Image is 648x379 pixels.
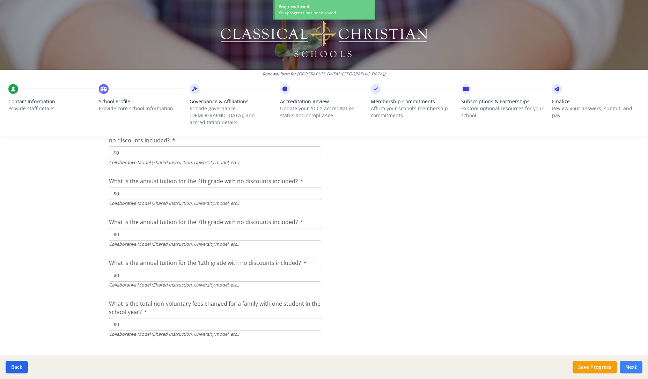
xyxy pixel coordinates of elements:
[552,98,640,105] span: Finalize
[109,331,321,337] div: Collaborative Model (Shared Instruction, University model, etc.)
[109,218,298,226] span: What is the annual tuition for the 7th grade with no discounts included?
[109,259,301,267] span: What is the annual tuition for the 12th grade with no discounts included?
[6,361,28,373] button: Back
[620,361,642,373] button: Next
[190,98,277,105] span: Governance & Affiliations
[109,241,321,247] div: Collaborative Model (Shared Instruction, University model, etc.)
[573,361,617,373] button: Save Progress
[99,98,186,105] span: School Profile
[552,105,640,119] p: Review your answers, submit, and pay.
[109,282,321,288] div: Collaborative Model (Shared Instruction, University model, etc.)
[109,300,321,316] span: What is the total non-voluntary fees changed for a family with one student in the school year?
[190,105,277,126] p: Provide governance, [DEMOGRAPHIC_DATA], and accreditation details.
[279,3,371,10] div: Progress Saved
[280,105,368,119] p: Update your ACCS accreditation status and compliance.
[99,105,186,112] p: Provide core school information.
[8,105,96,112] p: Provide staff details.
[280,98,368,105] span: Accreditation Review
[279,10,371,16] div: You progress has been saved.
[461,98,549,105] span: Subscriptions & Partnerships
[109,177,298,185] span: What is the annual tuition for the 4th grade with no discounts included?
[8,98,96,105] span: Contact Information
[109,159,321,166] div: Collaborative Model (Shared Instruction, University model, etc.)
[109,128,315,144] span: If you offer it, what is the cost of annual tuition for part-time kindergarten with no discounts ...
[220,10,429,59] img: Logo
[371,105,458,119] p: Affirm your school’s membership commitments.
[109,200,321,207] div: Collaborative Model (Shared Instruction, University model, etc.)
[461,105,549,119] p: Explore optional resources for your school.
[371,98,458,105] span: Membership Commitments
